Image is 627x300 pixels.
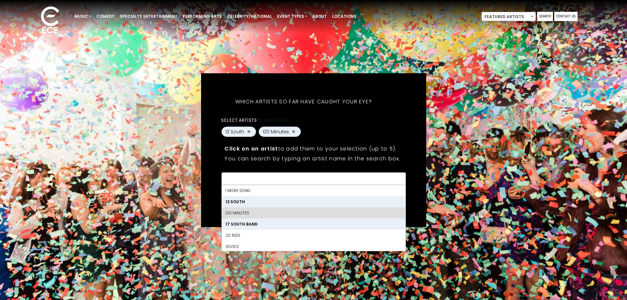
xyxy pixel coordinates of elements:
li: 12 South [222,196,405,207]
li: 20 Ride [222,230,405,241]
a: Locations [329,11,359,22]
a: Comedy [94,11,117,22]
h5: Which artists so far have caught your eye? [221,90,386,113]
span: (2/5 selected) [257,117,291,123]
li: 17 South Band [222,218,405,230]
li: 1 More Song [222,185,405,196]
a: Celebrity/National [224,11,274,22]
a: Search [537,12,553,21]
span: 120 Minutes [263,128,289,135]
span: Featured Artists [482,12,536,21]
a: Music [72,11,94,22]
button: Remove 12 South [246,129,251,135]
p: You can search by typing an artist name in the search box. [224,154,402,162]
a: Performing Arts [180,11,224,22]
a: Event Types [274,11,310,22]
span: 12 South [225,128,244,135]
a: Contact Us [554,12,578,21]
a: About [310,11,329,22]
a: Specialty Entertainment [117,11,180,22]
img: ece_new_logo_whitev2-1.png [34,5,66,37]
textarea: Search [225,177,401,182]
button: Remove 120 Minutes [291,129,296,135]
p: to add them to your selection (up to 5). [224,144,402,152]
label: Select artists [221,117,291,123]
li: 120 Minutes [222,207,405,218]
strong: Click on an artist [224,145,278,152]
li: 30Vice [222,241,405,252]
